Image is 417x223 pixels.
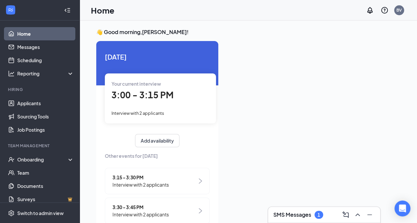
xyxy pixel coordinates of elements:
svg: ComposeMessage [342,211,350,219]
h1: Home [91,5,114,16]
a: Home [17,27,74,40]
span: 3:15 - 3:30 PM [112,174,169,181]
a: Sourcing Tools [17,110,74,123]
svg: QuestionInfo [381,6,388,14]
span: 3:30 - 3:45 PM [112,203,169,211]
div: BV [396,7,402,13]
h3: SMS Messages [273,211,311,218]
span: [DATE] [105,52,210,62]
span: Interview with 2 applicants [112,181,169,188]
h3: 👋 Good morning, [PERSON_NAME] ! [96,28,400,36]
svg: ChevronUp [354,211,362,219]
span: Your current interview [111,81,161,87]
a: Messages [17,40,74,54]
div: Team Management [8,143,73,149]
a: Documents [17,179,74,193]
a: Team [17,166,74,179]
button: ChevronUp [352,209,363,220]
svg: Settings [8,210,15,216]
svg: Notifications [366,6,374,14]
a: Job Postings [17,123,74,136]
svg: WorkstreamLogo [7,7,14,13]
a: SurveysCrown [17,193,74,206]
svg: Collapse [64,7,71,14]
svg: Analysis [8,70,15,77]
div: Open Intercom Messenger [394,201,410,216]
button: Minimize [364,209,375,220]
div: Switch to admin view [17,210,64,216]
span: Interview with 2 applicants [112,211,169,218]
div: 1 [317,212,320,218]
button: Add availability [135,134,179,147]
div: Onboarding [17,156,68,163]
span: Other events for [DATE] [105,152,210,159]
svg: UserCheck [8,156,15,163]
a: Scheduling [17,54,74,67]
div: Hiring [8,87,73,92]
span: Interview with 2 applicants [111,111,164,116]
a: Applicants [17,97,74,110]
svg: Minimize [366,211,374,219]
button: ComposeMessage [340,209,351,220]
div: Reporting [17,70,74,77]
span: 3:00 - 3:15 PM [111,89,174,100]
